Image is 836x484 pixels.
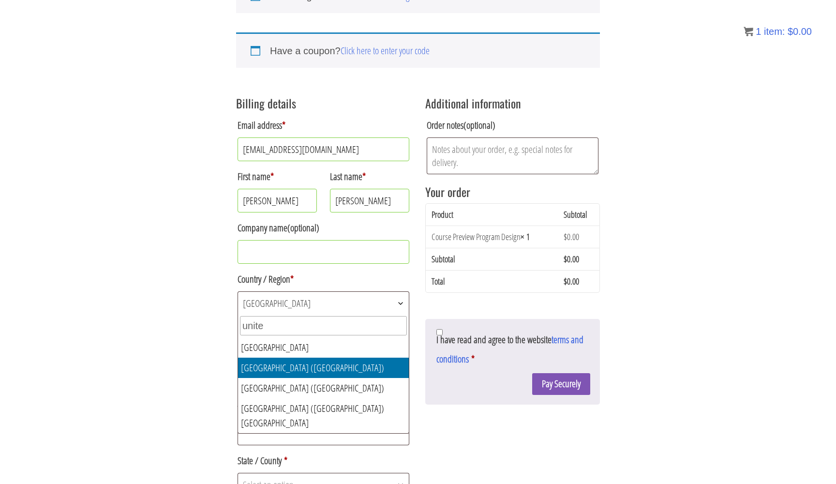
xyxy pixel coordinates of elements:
span: Country / Region [238,291,409,315]
h3: Additional information [425,97,600,109]
td: Course Preview Program Design [426,226,558,248]
div: Have a coupon? [236,32,600,68]
span: item: [764,26,785,37]
li: [GEOGRAPHIC_DATA] ([GEOGRAPHIC_DATA]) [238,358,409,378]
button: Pay Securely [532,373,590,395]
span: Croatia [238,292,409,315]
abbr: required [471,352,475,365]
span: $ [564,231,567,242]
h3: Billing details [236,97,411,109]
bdi: 0.00 [564,275,579,287]
span: 1 [756,26,761,37]
label: Order notes [427,116,598,135]
span: $ [788,26,793,37]
span: I have read and agree to the website [436,333,583,365]
h3: Your order [425,185,600,198]
bdi: 0.00 [564,253,579,265]
label: Last name [330,167,409,186]
li: [GEOGRAPHIC_DATA] [238,337,409,358]
th: Subtotal [426,248,558,270]
label: Email address [238,116,409,135]
a: Click here to enter your code [341,44,430,57]
span: (optional) [463,119,495,132]
label: First name [238,167,317,186]
li: [GEOGRAPHIC_DATA] ([GEOGRAPHIC_DATA]) [238,378,409,398]
input: I have read and agree to the websiteterms and conditions * [436,329,443,335]
a: terms and conditions [436,333,583,365]
th: Product [426,204,558,226]
span: $ [564,275,567,287]
label: Company name [238,218,409,238]
span: (optional) [287,221,319,234]
th: Total [426,270,558,292]
label: Country / Region [238,270,409,289]
th: Subtotal [558,204,599,226]
strong: × 1 [521,231,530,242]
bdi: 0.00 [788,26,812,37]
a: 1 item: $0.00 [744,26,812,37]
label: State / County [238,451,409,470]
span: $ [564,253,567,265]
img: icon11.png [744,27,753,36]
li: [GEOGRAPHIC_DATA] ([GEOGRAPHIC_DATA]) [GEOGRAPHIC_DATA] [238,398,409,433]
bdi: 0.00 [564,231,579,242]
